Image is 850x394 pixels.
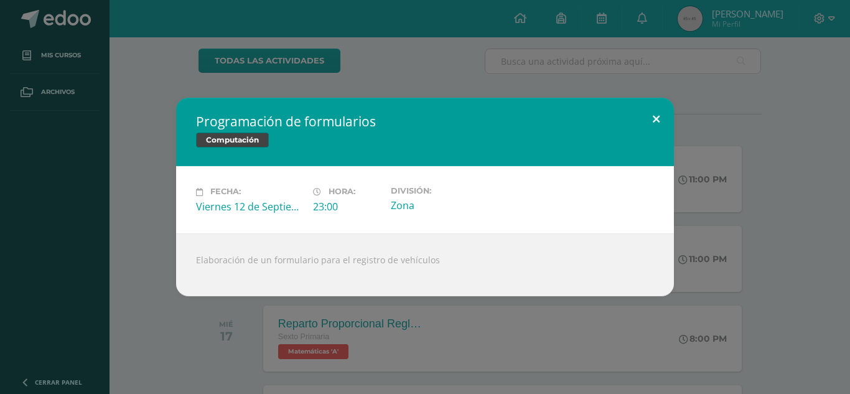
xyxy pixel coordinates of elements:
div: 23:00 [313,200,381,213]
span: Hora: [329,187,355,197]
span: Fecha: [210,187,241,197]
h2: Programación de formularios [196,113,654,130]
div: Viernes 12 de Septiembre [196,200,303,213]
label: División: [391,186,498,195]
div: Zona [391,199,498,212]
span: Computación [196,133,269,148]
button: Close (Esc) [638,98,674,140]
div: Elaboración de un formulario para el registro de vehículos [176,233,674,296]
